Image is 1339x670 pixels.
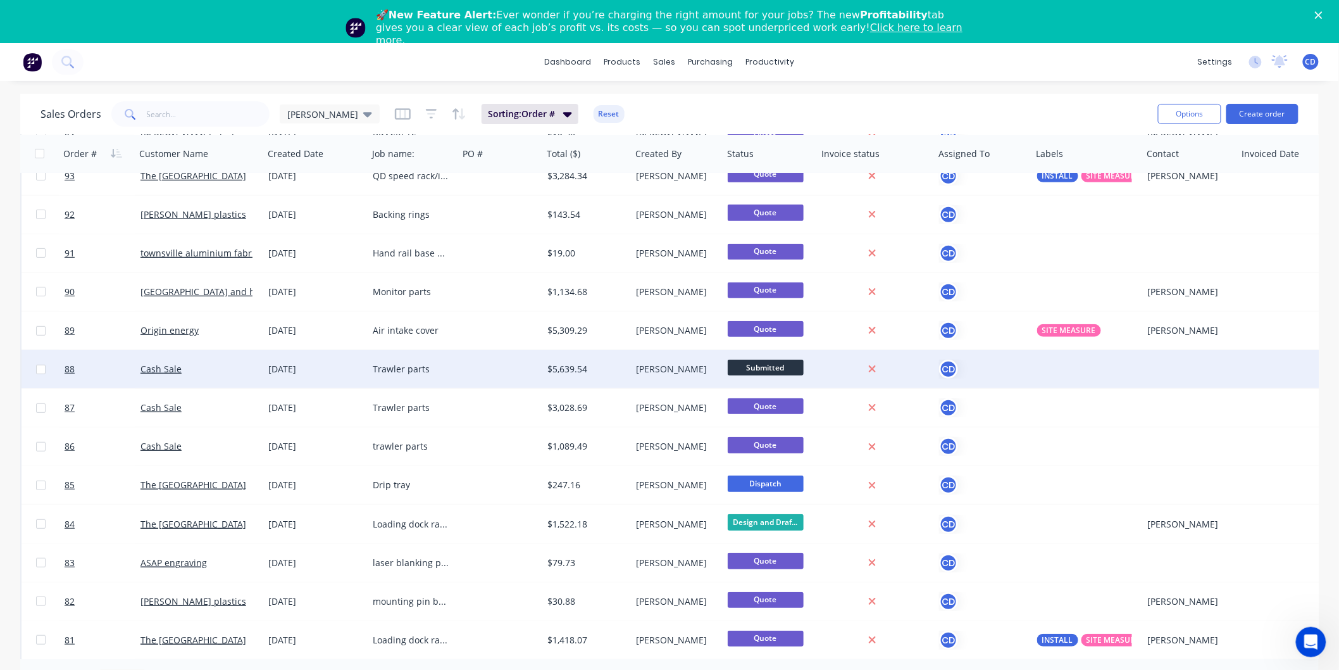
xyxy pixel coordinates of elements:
a: The [GEOGRAPHIC_DATA] [140,170,246,182]
a: 93 [65,157,140,195]
div: CD [939,321,958,340]
div: $1,089.49 [547,440,622,453]
div: Drip tray [373,479,449,491]
span: 82 [65,595,75,608]
div: $143.54 [547,208,622,221]
div: [DATE] [268,286,363,298]
a: Origin energy [140,324,199,336]
div: [DATE] [268,557,363,569]
div: Close [1315,11,1328,19]
span: INSTALL [1042,634,1073,647]
span: 89 [65,324,75,337]
span: INSTALL [1042,170,1073,182]
div: [PERSON_NAME] [1147,286,1228,298]
div: purchasing [682,53,740,72]
div: CD [939,437,958,456]
button: Reset [594,105,625,123]
div: [PERSON_NAME] [636,634,714,647]
div: QD speed rack/ice well [373,170,449,182]
button: Create order [1226,104,1299,124]
span: Quote [728,244,804,260]
div: $5,639.54 [547,363,622,376]
div: Invoiced Date [1242,148,1300,160]
span: Quote [728,592,804,608]
div: Monitor parts [373,286,449,298]
span: SITE MEASURE [1042,324,1096,337]
button: CD [939,167,958,186]
span: 84 [65,518,75,531]
div: sales [647,53,682,72]
div: [DATE] [268,518,363,531]
span: Quote [728,631,804,647]
a: Click here to learn more. [376,22,962,46]
div: $5,309.29 [547,324,622,337]
span: 91 [65,247,75,260]
div: Hand rail base plates [373,247,449,260]
button: SITE MEASURE [1037,324,1101,337]
div: 🚀 Ever wonder if you’re charging the right amount for your jobs? The new tab gives you a clear vi... [376,9,973,47]
div: settings [1192,53,1239,72]
button: INSTALLSITE MEASURE [1037,170,1145,182]
span: 90 [65,286,75,298]
div: $30.88 [547,595,622,608]
button: Sorting:Order # [482,104,578,124]
div: Loading dock ramp [373,518,449,531]
span: Quote [728,282,804,298]
div: [PERSON_NAME] [636,401,714,414]
span: Quote [728,437,804,453]
div: [PERSON_NAME] [636,208,714,221]
button: INSTALLSITE MEASURE [1037,634,1145,647]
div: [PERSON_NAME] [636,247,714,260]
span: 86 [65,440,75,453]
span: 87 [65,401,75,414]
a: 88 [65,350,140,388]
span: Quote [728,205,804,220]
button: CD [939,476,958,495]
button: CD [939,592,958,611]
span: 81 [65,634,75,647]
div: [PERSON_NAME] [636,518,714,531]
button: CD [939,631,958,650]
a: 86 [65,427,140,465]
div: [PERSON_NAME] [636,170,714,182]
div: [PERSON_NAME] [636,324,714,337]
div: [PERSON_NAME] [636,286,714,298]
div: Air intake cover [373,324,449,337]
div: Created By [635,148,682,160]
span: 92 [65,208,75,221]
div: [DATE] [268,324,363,337]
div: $247.16 [547,479,622,491]
a: 81 [65,621,140,659]
span: [PERSON_NAME] [287,108,358,121]
div: [PERSON_NAME] [636,363,714,376]
a: The [GEOGRAPHIC_DATA] [140,479,246,491]
h1: Sales Orders [40,108,101,120]
span: Quote [728,166,804,182]
a: The [GEOGRAPHIC_DATA] [140,518,246,530]
div: $79.73 [547,557,622,569]
span: Dispatch [728,476,804,491]
div: [PERSON_NAME] [1147,595,1228,608]
div: Order # [63,148,97,160]
div: Loading dock ramp [373,634,449,647]
div: [DATE] [268,247,363,260]
div: CD [939,398,958,417]
div: mounting pin bracket [373,595,449,608]
div: $3,028.69 [547,401,622,414]
div: [DATE] [268,479,363,491]
a: The [GEOGRAPHIC_DATA] [140,634,246,646]
div: Trawler parts [373,363,449,376]
a: 90 [65,273,140,311]
button: CD [939,553,958,572]
span: Design and Draf... [728,514,804,530]
div: $19.00 [547,247,622,260]
div: [DATE] [268,170,363,182]
a: 82 [65,583,140,621]
a: [PERSON_NAME] plastics [140,595,246,607]
a: Cash Sale [140,401,182,414]
div: [DATE] [268,401,363,414]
